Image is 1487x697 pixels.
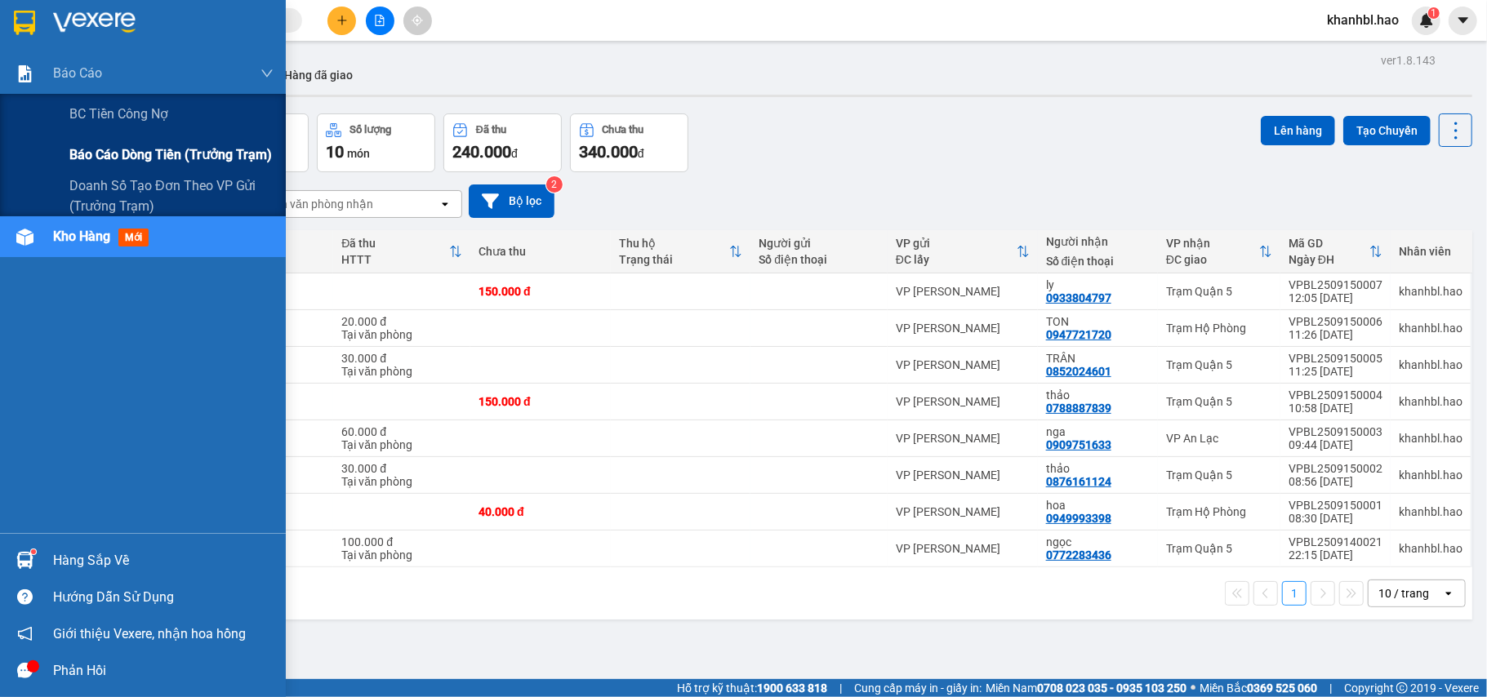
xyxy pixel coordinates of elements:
div: Đã thu [476,124,506,135]
div: VP [PERSON_NAME] [896,285,1030,298]
button: aim [403,7,432,35]
sup: 1 [1428,7,1440,19]
span: caret-down [1456,13,1471,28]
div: Trạm Quận 5 [1166,358,1272,371]
span: Hỗ trợ kỹ thuật: [677,679,827,697]
div: TRÂN [1046,352,1150,365]
img: logo-vxr [14,11,35,35]
img: solution-icon [16,65,33,82]
div: 0876161124 [1046,475,1111,488]
div: VP [PERSON_NAME] [896,322,1030,335]
span: copyright [1396,682,1408,694]
span: Báo cáo [53,63,102,83]
div: Chưa thu [603,124,644,135]
div: 12:05 [DATE] [1289,291,1382,304]
div: khanhbl.hao [1399,285,1463,298]
button: file-add [366,7,394,35]
span: file-add [374,15,385,26]
span: | [1329,679,1332,697]
img: warehouse-icon [16,229,33,246]
div: khanhbl.hao [1399,322,1463,335]
div: Mã GD [1289,237,1369,250]
div: 0772283436 [1046,548,1111,562]
button: Tạo Chuyến [1343,116,1431,145]
div: hoa [1046,499,1150,512]
div: 40.000 đ [479,505,603,518]
div: VPBL2509150005 [1289,352,1382,365]
div: khanhbl.hao [1399,358,1463,371]
div: VP An Lạc [1166,432,1272,445]
li: Hotline: 02839552959 [153,60,683,81]
div: ĐC giao [1166,253,1259,266]
button: Lên hàng [1261,116,1335,145]
strong: 0369 525 060 [1247,681,1317,695]
div: VP [PERSON_NAME] [896,505,1030,518]
span: đ [511,147,518,160]
img: logo.jpg [20,20,102,102]
div: Chọn văn phòng nhận [260,196,373,212]
div: Thu hộ [619,237,730,250]
div: 0788887839 [1046,402,1111,415]
sup: 2 [546,176,563,193]
div: 20.000 đ [341,315,462,328]
div: 11:26 [DATE] [1289,328,1382,341]
div: nga [1046,425,1150,438]
div: 22:15 [DATE] [1289,548,1382,562]
div: VP [PERSON_NAME] [896,358,1030,371]
div: 60.000 đ [341,425,462,438]
div: Trạm Hộ Phòng [1166,322,1272,335]
div: Số điện thoại [1046,255,1150,268]
div: ngọc [1046,535,1150,548]
span: Miền Nam [986,679,1186,697]
sup: 1 [31,549,36,554]
button: Số lượng10món [317,113,435,172]
div: 30.000 đ [341,462,462,475]
div: Đã thu [341,237,449,250]
span: khanhbl.hao [1314,10,1412,30]
div: Chưa thu [479,245,603,258]
span: đ [638,147,644,160]
div: 30.000 đ [341,352,462,365]
div: VPBL2509150006 [1289,315,1382,328]
div: ly [1046,278,1150,291]
div: VPBL2509150007 [1289,278,1382,291]
div: 10 / trang [1378,585,1429,602]
img: icon-new-feature [1419,13,1434,28]
div: 10:58 [DATE] [1289,402,1382,415]
div: VPBL2509150002 [1289,462,1382,475]
b: GỬI : VP [PERSON_NAME] [20,118,285,145]
img: warehouse-icon [16,552,33,569]
div: VPBL2509140021 [1289,535,1382,548]
div: Trạm Quận 5 [1166,542,1272,555]
div: ĐC lấy [896,253,1017,266]
div: khanhbl.hao [1399,505,1463,518]
div: khanhbl.hao [1399,542,1463,555]
div: 0949993398 [1046,512,1111,525]
div: 0947721720 [1046,328,1111,341]
div: Hàng sắp về [53,548,274,573]
div: VP nhận [1166,237,1259,250]
div: TON [1046,315,1150,328]
span: Cung cấp máy in - giấy in: [854,679,982,697]
div: Người gửi [759,237,879,250]
div: khanhbl.hao [1399,432,1463,445]
button: plus [327,7,356,35]
span: aim [412,15,423,26]
div: Tại văn phòng [341,328,462,341]
span: down [260,67,274,80]
div: Tại văn phòng [341,548,462,562]
div: Trạm Quận 5 [1166,468,1272,482]
div: ver 1.8.143 [1381,51,1436,69]
div: VP [PERSON_NAME] [896,542,1030,555]
span: Kho hàng [53,229,110,244]
button: 1 [1282,581,1307,606]
div: Ngày ĐH [1289,253,1369,266]
span: | [839,679,842,697]
div: Tại văn phòng [341,438,462,451]
strong: 0708 023 035 - 0935 103 250 [1037,681,1186,695]
span: BC tiền công nợ [69,104,168,124]
div: 100.000 đ [341,535,462,548]
div: Tại văn phòng [341,365,462,378]
div: khanhbl.hao [1399,395,1463,408]
div: 08:56 [DATE] [1289,475,1382,488]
